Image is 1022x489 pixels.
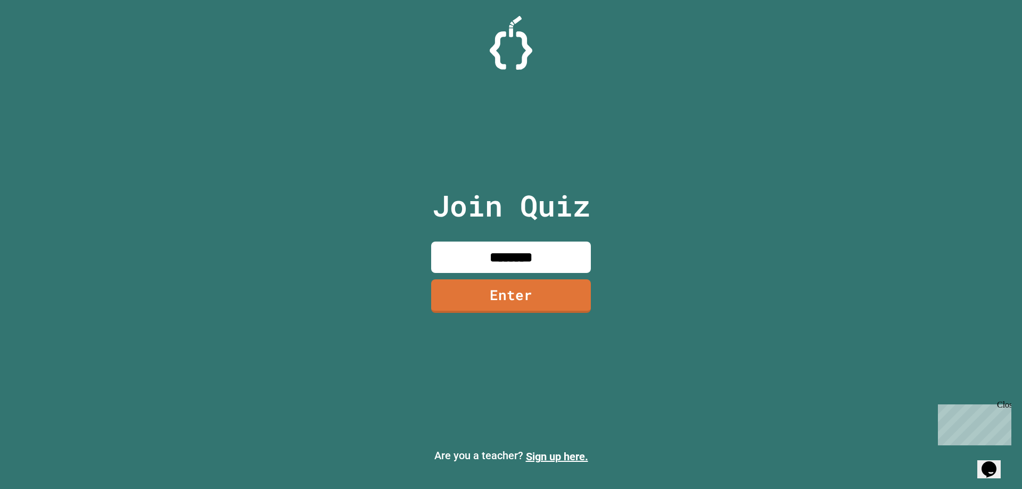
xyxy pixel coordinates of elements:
p: Are you a teacher? [9,447,1013,465]
iframe: chat widget [977,446,1011,478]
p: Join Quiz [432,184,590,228]
img: Logo.svg [490,16,532,70]
a: Enter [431,279,591,313]
iframe: chat widget [934,400,1011,445]
div: Chat with us now!Close [4,4,73,68]
a: Sign up here. [526,450,588,463]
